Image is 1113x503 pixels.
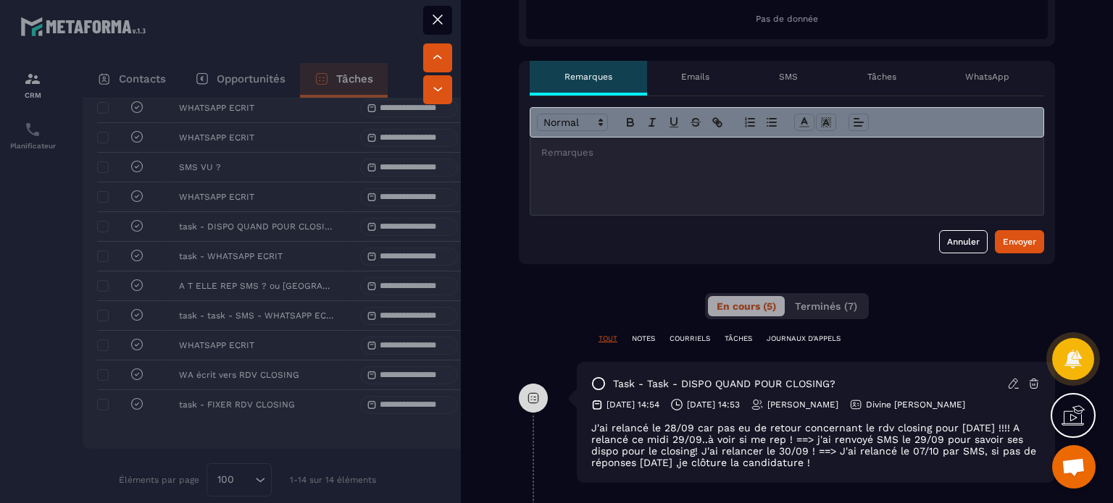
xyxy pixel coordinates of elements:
p: TÂCHES [725,334,752,344]
p: [DATE] 14:54 [606,399,659,410]
p: [DATE] 14:53 [687,399,740,410]
p: task - task - DISPO QUAND POUR CLOSING? [613,377,835,391]
p: COURRIELS [670,334,710,344]
button: Annuler [939,230,988,253]
p: Emails [681,71,709,83]
button: Envoyer [995,230,1044,253]
p: Tâches [867,71,896,83]
div: J'ai relancé le 28/09 car pas eu de retour concernant le rdv closing pour [DATE] !!!! A relancé c... [591,422,1041,468]
p: SMS [779,71,798,83]
p: WhatsApp [965,71,1009,83]
div: Envoyer [1003,234,1036,249]
div: Ouvrir le chat [1052,445,1096,489]
p: JOURNAUX D'APPELS [767,334,841,344]
p: Divine [PERSON_NAME] [866,399,965,410]
p: TOUT [599,334,617,344]
p: Remarques [564,71,612,83]
button: En cours (5) [708,296,785,316]
p: [PERSON_NAME] [767,399,838,410]
span: Pas de donnée [756,14,818,24]
button: Terminés (7) [786,296,866,316]
p: NOTES [632,334,655,344]
span: En cours (5) [717,300,776,312]
span: Terminés (7) [795,300,857,312]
